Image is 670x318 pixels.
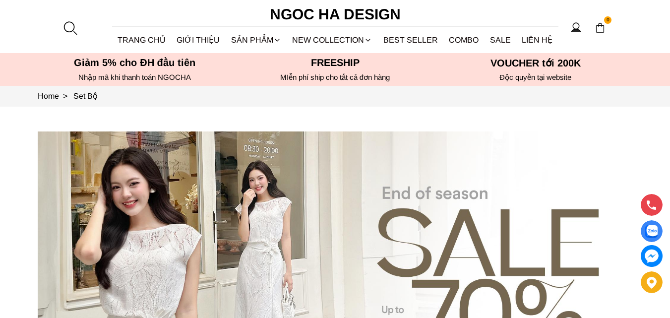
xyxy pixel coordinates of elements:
span: > [59,92,71,100]
a: Combo [443,27,485,53]
a: Ngoc Ha Design [261,2,410,26]
h6: Độc quyền tại website [438,73,633,82]
img: img-CART-ICON-ksit0nf1 [595,22,606,33]
a: LIÊN HỆ [516,27,558,53]
a: BEST SELLER [378,27,444,53]
h5: VOUCHER tới 200K [438,57,633,69]
a: Link to Home [38,92,73,100]
a: NEW COLLECTION [287,27,378,53]
a: SALE [485,27,517,53]
h6: MIễn phí ship cho tất cả đơn hàng [238,73,432,82]
font: Giảm 5% cho ĐH đầu tiên [74,57,195,68]
a: Link to Set Bộ [73,92,98,100]
img: Display image [645,225,658,238]
a: messenger [641,245,663,267]
span: 0 [604,16,612,24]
a: GIỚI THIỆU [171,27,226,53]
font: Freeship [311,57,360,68]
font: Nhập mã khi thanh toán NGOCHA [78,73,191,81]
a: TRANG CHỦ [112,27,172,53]
div: SẢN PHẨM [226,27,287,53]
a: Display image [641,220,663,242]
